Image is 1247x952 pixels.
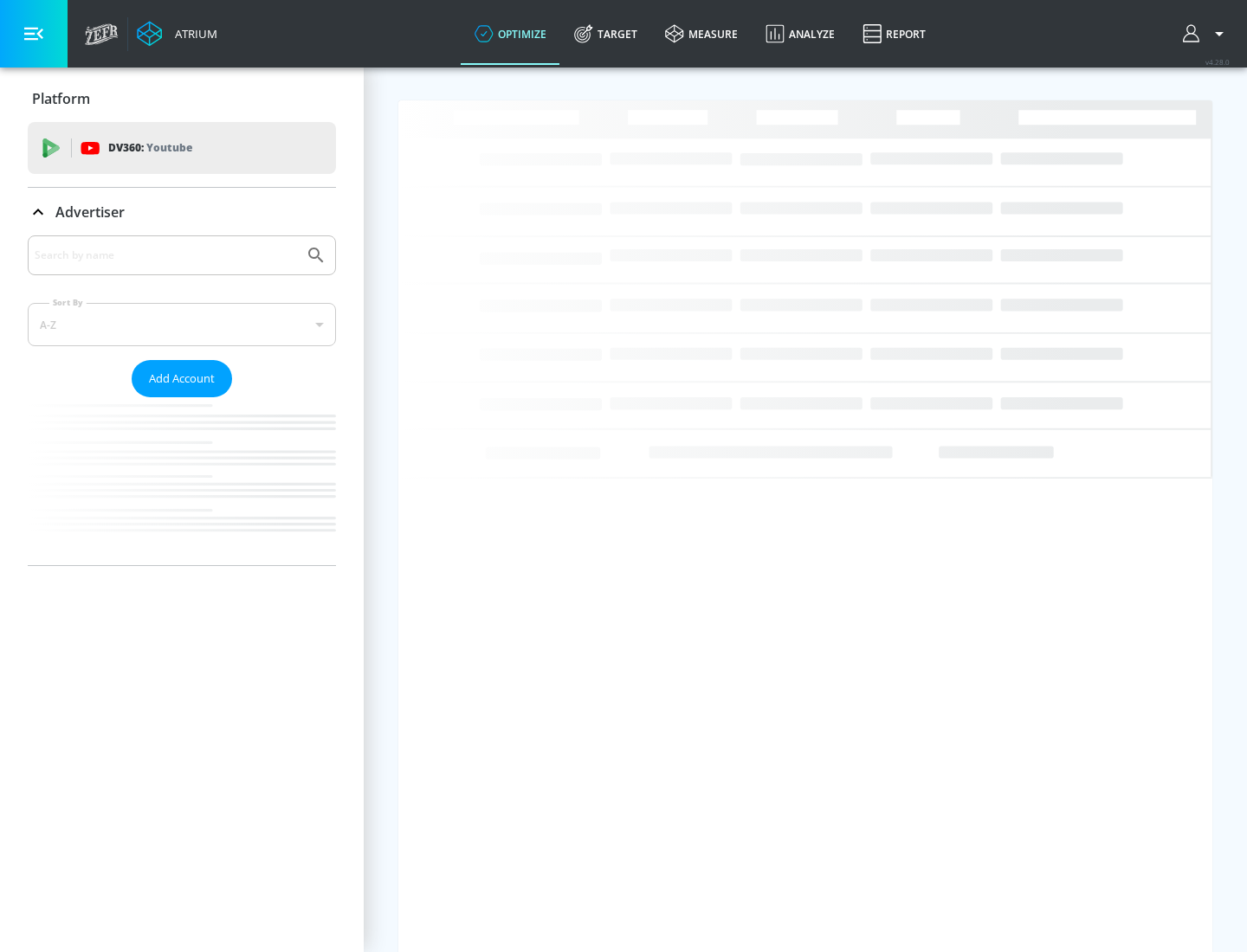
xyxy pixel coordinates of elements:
span: v 4.28.0 [1205,57,1230,67]
p: Platform [32,89,90,108]
p: Youtube [146,138,192,157]
div: Platform [28,74,336,123]
a: Target [560,3,651,65]
nav: list of Advertiser [28,397,336,565]
div: Advertiser [28,235,336,565]
input: Search by name [35,244,297,267]
a: Analyze [752,3,849,65]
p: DV360: [108,138,192,158]
a: measure [651,3,752,65]
p: Advertiser [55,203,125,222]
div: DV360: Youtube [28,122,336,174]
div: Atrium [168,26,217,42]
div: Advertiser [28,188,336,236]
span: Add Account [149,369,215,389]
a: Atrium [137,21,217,47]
label: Sort By [49,297,87,308]
div: A-Z [28,303,336,346]
a: Report [849,3,940,65]
button: Add Account [132,360,232,397]
a: optimize [461,3,560,65]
